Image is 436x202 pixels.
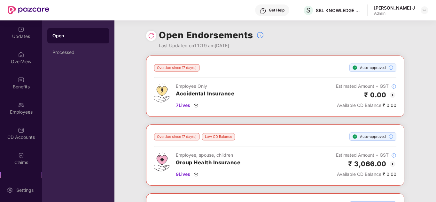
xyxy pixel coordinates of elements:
div: Estimated Amount + GST [336,152,396,159]
img: svg+xml;base64,PHN2ZyBpZD0iSGVscC0zMngzMiIgeG1sbnM9Imh0dHA6Ly93d3cudzMub3JnLzIwMDAvc3ZnIiB3aWR0aD... [260,8,266,14]
img: svg+xml;base64,PHN2ZyBpZD0iRG93bmxvYWQtMzJ4MzIiIHhtbG5zPSJodHRwOi8vd3d3LnczLm9yZy8yMDAwL3N2ZyIgd2... [193,103,199,108]
div: Auto-approved [349,64,396,72]
div: Auto-approved [349,132,396,141]
div: Overdue since 17 day(s) [154,133,199,140]
h3: Group Health Insurance [176,159,240,167]
img: svg+xml;base64,PHN2ZyBpZD0iQ2xhaW0iIHhtbG5zPSJodHRwOi8vd3d3LnczLm9yZy8yMDAwL3N2ZyIgd2lkdGg9IjIwIi... [18,152,24,159]
img: svg+xml;base64,PHN2ZyB4bWxucz0iaHR0cDovL3d3dy53My5vcmcvMjAwMC9zdmciIHdpZHRoPSI0Ny43MTQiIGhlaWdodD... [154,152,169,171]
div: Settings [14,187,35,193]
div: Employee, spouse, children [176,152,240,159]
div: ₹ 0.00 [336,102,396,109]
h1: Open Endorsements [159,28,253,42]
img: svg+xml;base64,PHN2ZyBpZD0iQ0RfQWNjb3VudHMiIGRhdGEtbmFtZT0iQ0QgQWNjb3VudHMiIHhtbG5zPSJodHRwOi8vd3... [18,127,24,133]
img: svg+xml;base64,PHN2ZyBpZD0iQmFjay0yMHgyMCIgeG1sbnM9Imh0dHA6Ly93d3cudzMub3JnLzIwMDAvc3ZnIiB3aWR0aD... [389,91,396,99]
div: Admin [374,11,415,16]
img: svg+xml;base64,PHN2ZyBpZD0iSW5mb18tXzMyeDMyIiBkYXRhLW5hbWU9IkluZm8gLSAzMngzMiIgeG1sbnM9Imh0dHA6Ly... [388,134,393,139]
img: svg+xml;base64,PHN2ZyBpZD0iRW1wbG95ZWVzIiB4bWxucz0iaHR0cDovL3d3dy53My5vcmcvMjAwMC9zdmciIHdpZHRoPS... [18,102,24,108]
h3: Accidental Insurance [176,90,234,98]
img: svg+xml;base64,PHN2ZyBpZD0iSW5mb18tXzMyeDMyIiBkYXRhLW5hbWU9IkluZm8gLSAzMngzMiIgeG1sbnM9Imh0dHA6Ly... [388,65,393,70]
img: svg+xml;base64,PHN2ZyBpZD0iRHJvcGRvd24tMzJ4MzIiIHhtbG5zPSJodHRwOi8vd3d3LnczLm9yZy8yMDAwL3N2ZyIgd2... [422,8,427,13]
div: Employee Only [176,83,234,90]
img: svg+xml;base64,PHN2ZyBpZD0iRG93bmxvYWQtMzJ4MzIiIHhtbG5zPSJodHRwOi8vd3d3LnczLm9yZy8yMDAwL3N2ZyIgd2... [193,172,199,177]
span: Available CD Balance [337,102,381,108]
img: svg+xml;base64,PHN2ZyBpZD0iQmFjay0yMHgyMCIgeG1sbnM9Imh0dHA6Ly93d3cudzMub3JnLzIwMDAvc3ZnIiB3aWR0aD... [389,160,396,168]
div: Overdue since 17 day(s) [154,64,199,71]
img: New Pazcare Logo [8,6,49,14]
img: svg+xml;base64,PHN2ZyBpZD0iQmVuZWZpdHMiIHhtbG5zPSJodHRwOi8vd3d3LnczLm9yZy8yMDAwL3N2ZyIgd2lkdGg9Ij... [18,77,24,83]
h2: ₹ 3,066.00 [348,159,386,169]
div: Get Help [269,8,284,13]
img: svg+xml;base64,PHN2ZyBpZD0iVXBkYXRlZCIgeG1sbnM9Imh0dHA6Ly93d3cudzMub3JnLzIwMDAvc3ZnIiB3aWR0aD0iMj... [18,26,24,33]
img: svg+xml;base64,PHN2ZyBpZD0iU3RlcC1Eb25lLTE2eDE2IiB4bWxucz0iaHR0cDovL3d3dy53My5vcmcvMjAwMC9zdmciIH... [352,65,357,70]
img: svg+xml;base64,PHN2ZyBpZD0iU3RlcC1Eb25lLTE2eDE2IiB4bWxucz0iaHR0cDovL3d3dy53My5vcmcvMjAwMC9zdmciIH... [352,134,357,139]
span: S [306,6,310,14]
img: svg+xml;base64,PHN2ZyBpZD0iSW5mb18tXzMyeDMyIiBkYXRhLW5hbWU9IkluZm8gLSAzMngzMiIgeG1sbnM9Imh0dHA6Ly... [256,31,264,39]
img: svg+xml;base64,PHN2ZyBpZD0iSW5mb18tXzMyeDMyIiBkYXRhLW5hbWU9IkluZm8gLSAzMngzMiIgeG1sbnM9Imh0dHA6Ly... [391,84,396,89]
h2: ₹ 0.00 [364,90,386,100]
img: svg+xml;base64,PHN2ZyBpZD0iSG9tZSIgeG1sbnM9Imh0dHA6Ly93d3cudzMub3JnLzIwMDAvc3ZnIiB3aWR0aD0iMjAiIG... [18,51,24,58]
img: svg+xml;base64,PHN2ZyBpZD0iU2V0dGluZy0yMHgyMCIgeG1sbnM9Imh0dHA6Ly93d3cudzMub3JnLzIwMDAvc3ZnIiB3aW... [7,187,13,193]
span: 9 Lives [176,171,190,178]
img: svg+xml;base64,PHN2ZyBpZD0iSW5mb18tXzMyeDMyIiBkYXRhLW5hbWU9IkluZm8gLSAzMngzMiIgeG1sbnM9Imh0dHA6Ly... [391,153,396,158]
div: Last Updated on 11:19 am[DATE] [159,42,264,49]
div: ₹ 0.00 [336,171,396,178]
span: Available CD Balance [337,171,381,177]
img: svg+xml;base64,PHN2ZyBpZD0iUmVsb2FkLTMyeDMyIiB4bWxucz0iaHR0cDovL3d3dy53My5vcmcvMjAwMC9zdmciIHdpZH... [148,33,154,39]
div: SBL KNOWLEDGE SERVICES PRIVATE LIMITED [316,7,361,13]
div: Processed [52,50,104,55]
div: Low CD Balance [202,133,235,140]
div: [PERSON_NAME] J [374,5,415,11]
div: Open [52,33,104,39]
div: Estimated Amount + GST [336,83,396,90]
img: svg+xml;base64,PHN2ZyB4bWxucz0iaHR0cDovL3d3dy53My5vcmcvMjAwMC9zdmciIHdpZHRoPSIyMSIgaGVpZ2h0PSIyMC... [18,177,24,184]
img: svg+xml;base64,PHN2ZyB4bWxucz0iaHR0cDovL3d3dy53My5vcmcvMjAwMC9zdmciIHdpZHRoPSI0OS4zMjEiIGhlaWdodD... [154,83,169,102]
span: 7 Lives [176,102,190,109]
